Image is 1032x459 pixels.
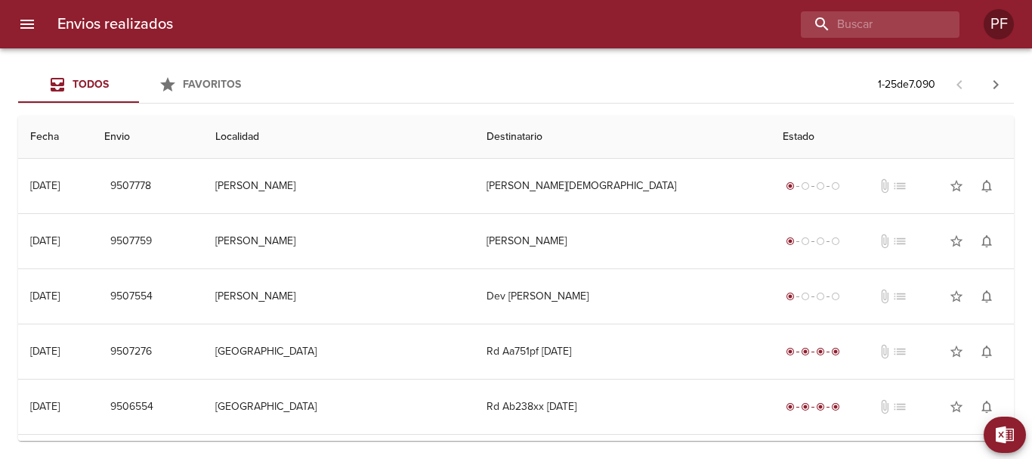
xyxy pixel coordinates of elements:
div: Entregado [783,344,843,359]
div: [DATE] [30,345,60,358]
td: [GEOGRAPHIC_DATA] [203,380,474,434]
button: Activar notificaciones [972,226,1002,256]
span: radio_button_unchecked [831,237,840,246]
span: No tiene pedido asociado [892,399,907,414]
div: Generado [783,178,843,194]
span: radio_button_checked [786,402,795,411]
input: buscar [801,11,934,38]
span: radio_button_checked [801,402,810,411]
button: Agregar a favoritos [941,171,972,201]
span: radio_button_unchecked [831,292,840,301]
span: No tiene documentos adjuntos [877,178,892,194]
span: radio_button_checked [816,402,825,411]
td: [PERSON_NAME] [474,214,771,268]
span: Pagina anterior [941,76,978,91]
span: No tiene documentos adjuntos [877,344,892,359]
span: notifications_none [979,289,994,304]
span: radio_button_unchecked [816,292,825,301]
span: radio_button_unchecked [831,181,840,191]
td: [PERSON_NAME] [203,159,474,213]
span: star_border [949,289,964,304]
td: [PERSON_NAME] [203,269,474,324]
td: Rd Aa751pf [DATE] [474,324,771,379]
button: 9506554 [104,393,159,421]
span: No tiene pedido asociado [892,344,907,359]
div: PF [984,9,1014,39]
span: radio_button_checked [831,347,840,356]
th: Estado [771,116,1014,159]
span: radio_button_unchecked [801,237,810,246]
span: 9507778 [110,177,151,196]
span: radio_button_checked [786,237,795,246]
td: Rd Ab238xx [DATE] [474,380,771,434]
span: No tiene pedido asociado [892,289,907,304]
div: Tabs Envios [18,67,260,103]
td: [PERSON_NAME][DEMOGRAPHIC_DATA] [474,159,771,213]
td: Dev [PERSON_NAME] [474,269,771,324]
div: [DATE] [30,400,60,413]
span: radio_button_unchecked [801,292,810,301]
span: radio_button_checked [786,181,795,191]
th: Localidad [203,116,474,159]
div: Generado [783,289,843,304]
span: No tiene documentos adjuntos [877,234,892,249]
button: 9507276 [104,338,158,366]
div: Entregado [783,399,843,414]
button: Activar notificaciones [972,392,1002,422]
span: No tiene pedido asociado [892,178,907,194]
button: Agregar a favoritos [941,392,972,422]
button: Agregar a favoritos [941,226,972,256]
span: No tiene documentos adjuntos [877,399,892,414]
span: Todos [73,78,109,91]
span: 9507554 [110,287,153,306]
th: Fecha [18,116,92,159]
span: radio_button_unchecked [801,181,810,191]
span: radio_button_checked [786,347,795,356]
div: Abrir información de usuario [984,9,1014,39]
span: radio_button_checked [801,347,810,356]
button: Activar notificaciones [972,336,1002,367]
div: [DATE] [30,290,60,302]
span: star_border [949,234,964,249]
button: Activar notificaciones [972,281,1002,312]
p: 1 - 25 de 7.090 [878,77,935,92]
span: star_border [949,344,964,359]
span: Favoritos [183,78,241,91]
td: [GEOGRAPHIC_DATA] [203,324,474,379]
span: star_border [949,178,964,194]
button: Agregar a favoritos [941,336,972,367]
button: menu [9,6,45,42]
button: Exportar Excel [984,417,1026,453]
span: notifications_none [979,178,994,194]
button: 9507759 [104,228,158,256]
h6: Envios realizados [57,12,173,36]
button: 9507554 [104,283,159,311]
span: radio_button_checked [786,292,795,301]
span: radio_button_checked [816,347,825,356]
td: [PERSON_NAME] [203,214,474,268]
div: [DATE] [30,234,60,247]
th: Envio [92,116,203,159]
span: radio_button_checked [831,402,840,411]
span: No tiene documentos adjuntos [877,289,892,304]
span: notifications_none [979,399,994,414]
span: radio_button_unchecked [816,181,825,191]
span: notifications_none [979,344,994,359]
span: No tiene pedido asociado [892,234,907,249]
span: star_border [949,399,964,414]
span: radio_button_unchecked [816,237,825,246]
span: 9507759 [110,232,152,251]
button: 9507778 [104,172,157,200]
span: 9506554 [110,398,153,417]
button: Activar notificaciones [972,171,1002,201]
div: Generado [783,234,843,249]
div: [DATE] [30,179,60,192]
th: Destinatario [474,116,771,159]
button: Agregar a favoritos [941,281,972,312]
span: 9507276 [110,343,152,361]
span: notifications_none [979,234,994,249]
span: Pagina siguiente [978,67,1014,103]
